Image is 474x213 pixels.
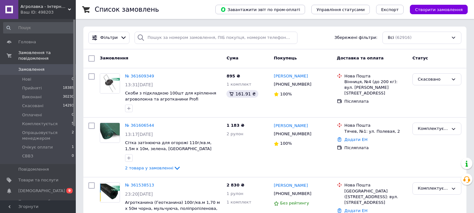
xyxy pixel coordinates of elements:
[215,5,305,14] button: Завантажити звіт по пром-оплаті
[135,32,297,44] input: Пошук за номером замовлення, ПІБ покупця, номером телефону, Email, номером накладної
[226,183,244,187] span: 2 830 ₴
[418,76,448,83] div: Скасовано
[273,190,313,198] div: [PHONE_NUMBER]
[125,74,154,78] a: № 361609349
[280,92,292,96] span: 100%
[345,188,407,206] div: [GEOGRAPHIC_DATA] ([STREET_ADDRESS]: вул. [STREET_ADDRESS]
[125,183,154,187] a: № 361538513
[18,67,45,72] span: Замовлення
[280,141,292,146] span: 100%
[72,153,74,159] span: 0
[18,50,76,61] span: Замовлення та повідомлення
[100,56,128,60] span: Замовлення
[72,130,74,141] span: 2
[72,76,74,82] span: 0
[125,166,181,170] a: 2 товара у замовленні
[410,5,468,14] button: Створити замовлення
[3,22,75,33] input: Пошук
[63,94,74,100] span: 30230
[226,74,240,78] span: 895 ₴
[18,167,49,172] span: Повідомлення
[273,80,313,88] div: [PHONE_NUMBER]
[66,188,73,193] span: 9
[311,5,370,14] button: Управління статусами
[345,99,407,104] div: Післяплата
[125,123,154,128] a: № 361606544
[125,166,173,170] span: 2 товара у замовленні
[72,121,74,127] span: 5
[273,130,313,138] div: [PHONE_NUMBER]
[22,130,72,141] span: Опрацьовується менеджером
[226,90,258,98] div: 161.91 ₴
[345,182,407,188] div: Нова Пошта
[18,199,58,210] span: Показники роботи компанії
[226,200,251,204] span: 1 комплект
[100,182,120,203] a: Фото товару
[72,112,74,118] span: 0
[22,85,42,91] span: Прийняті
[63,85,74,91] span: 18385
[274,73,308,79] a: [PERSON_NAME]
[22,76,31,82] span: Нові
[100,123,120,143] img: Фото товару
[226,82,251,87] span: 1 комплект
[337,56,384,60] span: Доставка та оплата
[125,132,153,137] span: 13:17[DATE]
[100,35,118,41] span: Фільтри
[22,103,44,109] span: Скасовані
[63,103,74,109] span: 14293
[345,145,407,151] div: Післяплата
[18,188,65,194] span: [DEMOGRAPHIC_DATA]
[21,9,76,15] div: Ваш ID: 498203
[415,7,463,12] span: Створити замовлення
[274,183,308,189] a: [PERSON_NAME]
[345,79,407,96] div: Вінниця, №4 (до 200 кг): вул. [PERSON_NAME][STREET_ADDRESS]
[72,144,74,150] span: 1
[100,73,120,94] a: Фото товару
[22,121,57,127] span: Комплектується
[404,7,468,12] a: Створити замовлення
[22,112,42,118] span: Оплачені
[226,123,244,128] span: 1 183 ₴
[388,35,394,41] span: Всі
[220,7,300,12] span: Завантажити звіт по пром-оплаті
[412,56,428,60] span: Статус
[125,82,153,87] span: 13:31[DATE]
[381,7,399,12] span: Експорт
[21,4,68,9] span: Агролавка - Інтернет-магазин
[274,123,308,129] a: [PERSON_NAME]
[418,185,448,192] div: Комплектується
[345,73,407,79] div: Нова Пошта
[22,94,42,100] span: Виконані
[18,39,36,45] span: Головна
[18,177,58,183] span: Товари та послуги
[226,191,243,196] span: 1 рулон
[226,131,243,136] span: 2 рулон
[95,6,159,13] h1: Список замовлень
[334,35,377,41] span: Збережені фільтри:
[345,129,407,134] div: Тячев, №1: ул. Полевая, 2
[345,123,407,128] div: Нова Пошта
[280,201,309,205] span: Без рейтингу
[395,35,412,40] span: (62916)
[22,144,53,150] span: Очікує оплати
[226,56,238,60] span: Cума
[125,140,212,157] a: Сітка затінююча для огорожі 110г/кв.м, 1,5м х 10м, зелена, [GEOGRAPHIC_DATA] (складений в 0,75м)
[125,192,153,197] span: 23:20[DATE]
[100,74,120,93] img: Фото товару
[418,125,448,132] div: Комплектується
[125,91,216,101] a: Скоби з підкладкою 100шт для кріплення агроволокна та агротканини Profi
[100,184,120,201] img: Фото товару
[345,137,368,142] a: Додати ЕН
[345,208,368,213] a: Додати ЕН
[22,153,33,159] span: СВВЗ
[316,7,365,12] span: Управління статусами
[274,56,297,60] span: Покупець
[376,5,404,14] button: Експорт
